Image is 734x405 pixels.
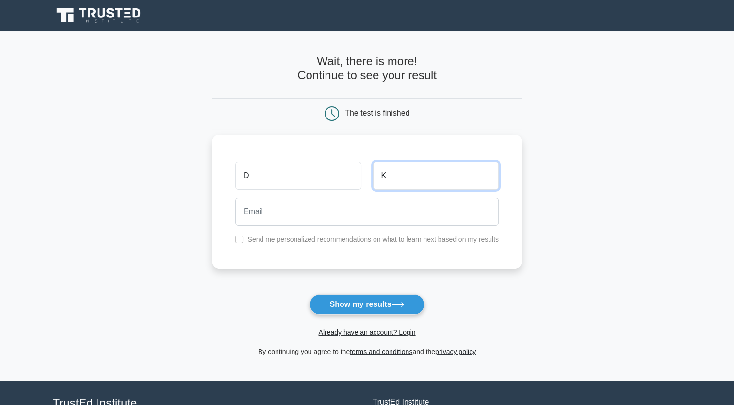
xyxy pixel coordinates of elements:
[310,294,424,315] button: Show my results
[235,198,499,226] input: Email
[345,109,409,117] div: The test is finished
[212,54,522,83] h4: Wait, there is more! Continue to see your result
[350,348,412,355] a: terms and conditions
[478,170,489,182] keeper-lock: Open Keeper Popup
[206,346,528,357] div: By continuing you agree to the and the
[235,162,361,190] input: First name
[318,328,415,336] a: Already have an account? Login
[435,348,476,355] a: privacy policy
[373,162,499,190] input: Last name
[478,205,489,217] keeper-lock: Open Keeper Popup
[247,236,499,243] label: Send me personalized recommendations on what to learn next based on my results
